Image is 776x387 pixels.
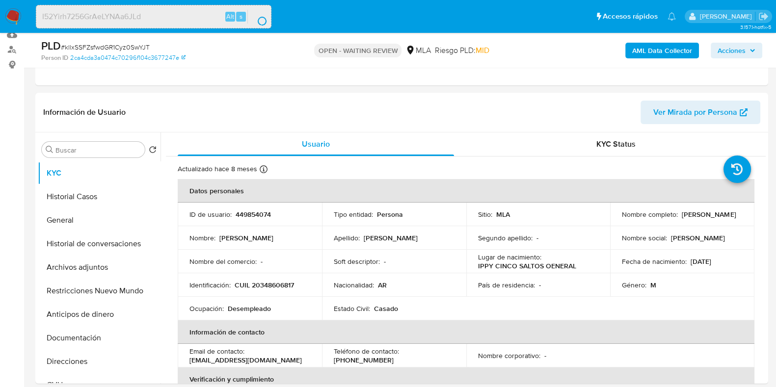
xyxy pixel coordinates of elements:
b: PLD [41,38,61,53]
p: Identificación : [189,281,231,289]
p: Nacionalidad : [334,281,374,289]
p: Lugar de nacimiento : [478,253,541,261]
p: Teléfono de contacto : [334,347,399,356]
p: Desempleado [228,304,271,313]
span: KYC Status [596,138,636,150]
span: Alt [226,12,234,21]
input: Buscar usuario o caso... [36,10,271,23]
span: Riesgo PLD: [434,45,489,56]
p: Nombre : [189,233,215,242]
p: OPEN - WAITING REVIEW [314,44,401,57]
div: MLA [405,45,430,56]
button: Volver al orden por defecto [149,146,157,156]
p: País de residencia : [478,281,535,289]
p: 449854074 [236,210,271,219]
p: Estado Civil : [334,304,370,313]
input: Buscar [55,146,141,155]
a: Salir [758,11,769,22]
p: Soft descriptor : [334,257,380,266]
button: AML Data Collector [625,43,699,58]
button: search-icon [247,10,268,24]
p: Apellido : [334,233,360,242]
p: CUIL 20348606817 [235,281,294,289]
p: Sitio : [478,210,492,219]
p: Fecha de nacimiento : [622,257,687,266]
p: MLA [496,210,510,219]
button: KYC [38,161,161,185]
p: - [544,351,546,360]
button: Historial de conversaciones [38,232,161,256]
p: [PERSON_NAME] [682,210,736,219]
p: Nombre corporativo : [478,351,540,360]
p: Ocupación : [189,304,224,313]
p: IPPY CINCO SALTOS OENERAL [478,261,576,270]
p: [EMAIL_ADDRESS][DOMAIN_NAME] [189,356,302,364]
button: Direcciones [38,350,161,373]
p: AR [378,281,387,289]
h1: Información de Usuario [43,107,126,117]
a: 2ca4cda3a0474c70296f104c3677247e [70,53,186,62]
p: - [536,233,538,242]
th: Información de contacto [178,320,754,344]
p: [PHONE_NUMBER] [334,356,394,364]
p: [DATE] [691,257,711,266]
button: Buscar [46,146,54,154]
p: - [261,257,263,266]
span: Accesos rápidos [603,11,658,22]
p: Tipo entidad : [334,210,373,219]
p: Nombre social : [622,233,667,242]
button: Acciones [711,43,762,58]
p: ID de usuario : [189,210,232,219]
b: AML Data Collector [632,43,692,58]
button: Archivos adjuntos [38,256,161,279]
b: Person ID [41,53,68,62]
span: MID [475,45,489,56]
p: - [539,281,541,289]
span: s [240,12,242,21]
span: Ver Mirada por Persona [653,101,737,124]
p: - [384,257,386,266]
th: Datos personales [178,179,754,203]
p: Email de contacto : [189,347,244,356]
button: General [38,208,161,232]
button: Documentación [38,326,161,350]
p: Casado [374,304,398,313]
span: Acciones [718,43,746,58]
p: Nombre completo : [622,210,678,219]
button: Restricciones Nuevo Mundo [38,279,161,303]
span: # kllxSSFZsfwdGR1Cyz0SwYJT [61,42,150,52]
p: [PERSON_NAME] [671,233,725,242]
p: [PERSON_NAME] [364,233,418,242]
p: florencia.lera@mercadolibre.com [699,12,755,21]
p: [PERSON_NAME] [219,233,273,242]
button: Historial Casos [38,185,161,208]
p: Nombre del comercio : [189,257,257,266]
span: Usuario [302,138,330,150]
span: 3.157.1-hotfix-5 [740,23,771,31]
p: Segundo apellido : [478,233,533,242]
p: Género : [622,281,646,289]
button: Ver Mirada por Persona [641,101,760,124]
p: Persona [377,210,403,219]
button: Anticipos de dinero [38,303,161,326]
p: M [650,281,656,289]
a: Notificaciones [668,12,676,21]
p: Actualizado hace 8 meses [178,164,257,174]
